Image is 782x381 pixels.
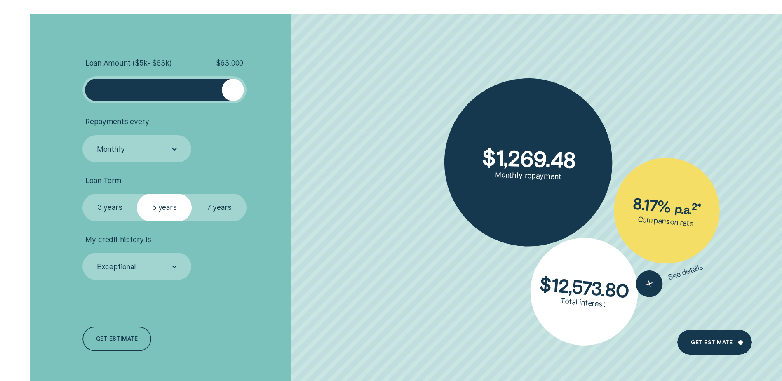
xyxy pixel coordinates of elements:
label: 3 years [82,194,137,221]
label: 7 years [192,194,247,221]
span: Repayments every [85,117,149,126]
div: Monthly [97,145,125,154]
span: See details [667,263,705,282]
span: $ 63,000 [216,59,243,68]
label: 5 years [137,194,192,221]
span: Loan Term [85,176,121,185]
a: Get estimate [82,327,152,351]
a: Get Estimate [677,330,752,355]
span: Loan Amount ( $5k - $63k ) [85,59,171,68]
button: See details [632,254,707,301]
span: My credit history is [85,235,151,244]
div: Exceptional [97,262,136,271]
